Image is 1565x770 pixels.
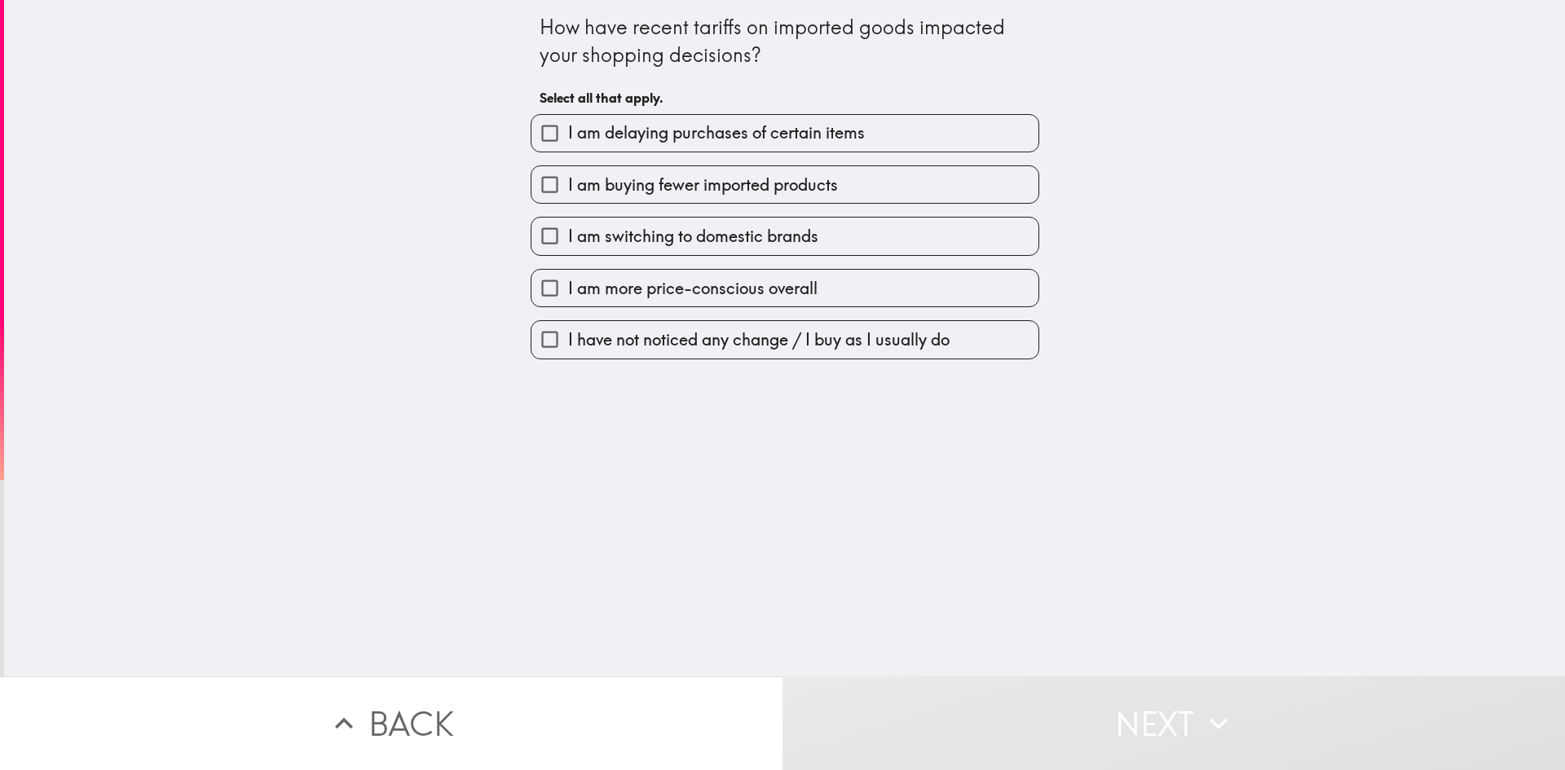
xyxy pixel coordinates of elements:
span: I am delaying purchases of certain items [568,121,865,144]
button: I am switching to domestic brands [531,218,1038,254]
button: I am buying fewer imported products [531,166,1038,203]
button: Next [782,676,1565,770]
h6: Select all that apply. [540,89,1030,107]
div: How have recent tariffs on imported goods impacted your shopping decisions? [540,14,1030,68]
button: I have not noticed any change / I buy as I usually do [531,321,1038,358]
span: I am switching to domestic brands [568,225,818,248]
button: I am delaying purchases of certain items [531,115,1038,152]
span: I am more price-conscious overall [568,277,818,300]
button: I am more price-conscious overall [531,270,1038,306]
span: I am buying fewer imported products [568,174,838,196]
span: I have not noticed any change / I buy as I usually do [568,328,950,351]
